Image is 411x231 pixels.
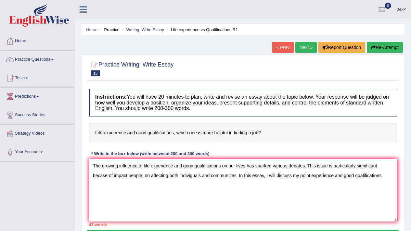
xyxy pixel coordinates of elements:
[0,51,74,67] a: Practice Questions
[89,89,397,116] h4: You will have 20 minutes to plan, write and revise an essay about the topic below. Your response ...
[91,70,100,76] span: 15
[0,69,74,85] a: Tests
[126,27,164,32] a: Writing: Write Essay
[385,3,391,9] span: 0
[0,88,74,104] a: Predictions
[0,106,74,122] a: Success Stories
[367,42,403,53] button: Re-Attempt
[165,27,238,33] li: Life experience vs Qualifications R1
[272,42,293,53] a: « Prev
[86,27,97,32] a: Home
[0,125,74,141] a: Strategy Videos
[89,151,212,157] div: * Write in the box below (write between 200 and 300 words)
[89,60,173,76] h2: Practice Writing: Write Essay
[89,222,397,228] div: 43 words
[95,94,127,100] b: Instructions:
[318,42,365,53] button: Report Question
[0,32,74,48] a: Home
[0,143,74,159] a: Your Account
[98,27,119,33] li: Practice
[295,42,317,53] a: Next »
[89,123,397,143] h4: Life experience and good qualifications, which one is more helpful in finding a job?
